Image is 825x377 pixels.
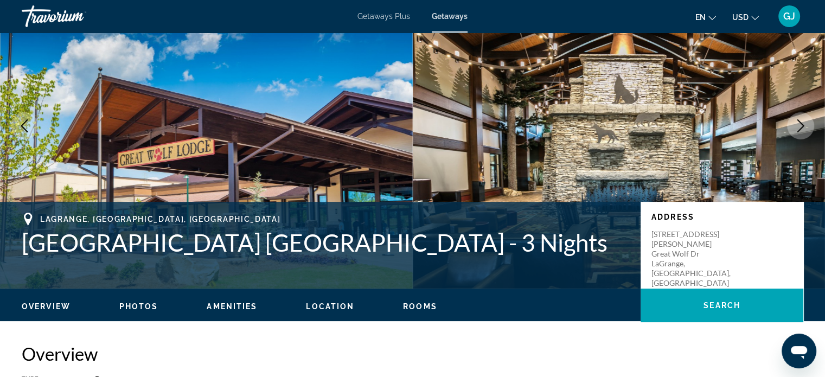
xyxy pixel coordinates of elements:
span: Photos [119,302,158,311]
a: Getaways Plus [357,12,410,21]
span: en [695,13,706,22]
span: LaGrange, [GEOGRAPHIC_DATA], [GEOGRAPHIC_DATA] [40,215,280,223]
button: Search [641,289,803,322]
span: Location [306,302,354,311]
h2: Overview [22,343,803,365]
button: Change language [695,9,716,25]
button: Next image [787,112,814,139]
a: Travorium [22,2,130,30]
iframe: Button to launch messaging window [782,334,816,368]
span: Search [704,301,740,310]
span: GJ [783,11,795,22]
button: User Menu [775,5,803,28]
span: Overview [22,302,71,311]
span: USD [732,13,749,22]
button: Overview [22,302,71,311]
span: Amenities [207,302,257,311]
button: Change currency [732,9,759,25]
p: [STREET_ADDRESS][PERSON_NAME] Great Wolf Dr LaGrange, [GEOGRAPHIC_DATA], [GEOGRAPHIC_DATA] [651,229,738,288]
button: Rooms [403,302,437,311]
button: Previous image [11,112,38,139]
h1: [GEOGRAPHIC_DATA] [GEOGRAPHIC_DATA] - 3 Nights [22,228,630,257]
button: Photos [119,302,158,311]
button: Amenities [207,302,257,311]
a: Getaways [432,12,468,21]
button: Location [306,302,354,311]
p: Address [651,213,792,221]
span: Rooms [403,302,437,311]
